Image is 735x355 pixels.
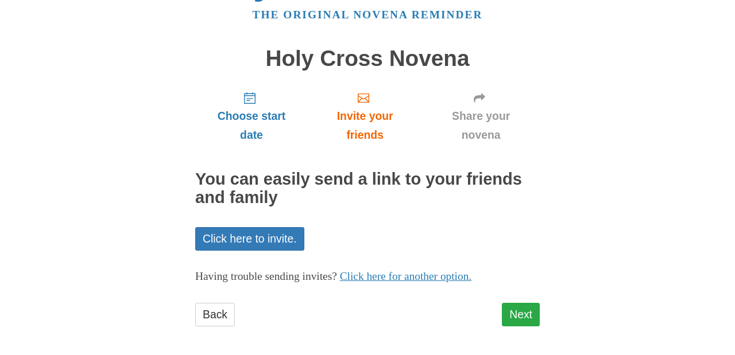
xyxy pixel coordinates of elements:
[319,107,411,145] span: Invite your friends
[422,82,540,150] a: Share your novena
[195,46,540,71] h1: Holy Cross Novena
[195,170,540,207] h2: You can easily send a link to your friends and family
[253,9,483,21] a: The original novena reminder
[434,107,528,145] span: Share your novena
[195,227,304,251] a: Click here to invite.
[502,303,540,326] a: Next
[340,270,472,282] a: Click here for another option.
[195,82,308,150] a: Choose start date
[308,82,422,150] a: Invite your friends
[195,303,235,326] a: Back
[195,270,337,282] span: Having trouble sending invites?
[207,107,296,145] span: Choose start date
